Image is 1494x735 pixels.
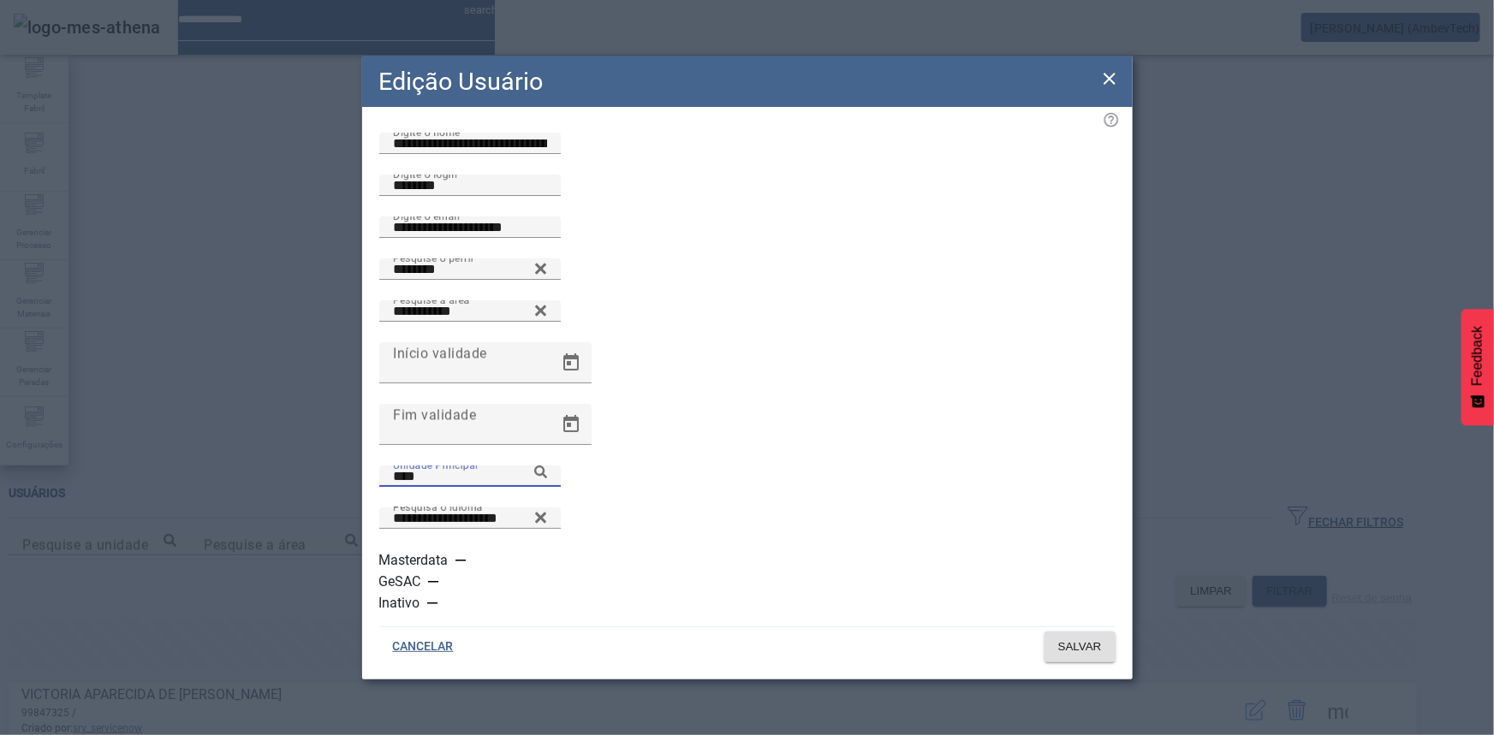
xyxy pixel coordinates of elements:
label: GeSAC [379,572,425,592]
button: CANCELAR [379,631,467,662]
input: Number [393,301,547,322]
mat-label: Início validade [393,345,487,361]
input: Number [393,466,547,487]
mat-label: Fim validade [393,406,476,423]
mat-label: Pesquise a área [393,294,470,306]
span: SALVAR [1058,638,1102,655]
h2: Edição Usuário [379,63,544,100]
span: CANCELAR [393,638,454,655]
mat-label: Digite o nome [393,127,460,139]
button: Open calendar [551,342,592,383]
mat-label: Unidade Principal [393,459,478,471]
label: Masterdata [379,550,452,571]
mat-label: Digite o email [393,210,460,222]
label: Inativo [379,593,424,613]
input: Number [393,259,547,280]
button: Feedback - Mostrar pesquisa [1461,309,1494,425]
input: Number [393,508,547,529]
mat-label: Pesquisa o idioma [393,501,483,513]
button: SALVAR [1045,631,1116,662]
button: Open calendar [551,404,592,445]
span: Feedback [1470,326,1485,386]
mat-label: Digite o login [393,169,457,181]
mat-label: Pesquise o perfil [393,252,473,264]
